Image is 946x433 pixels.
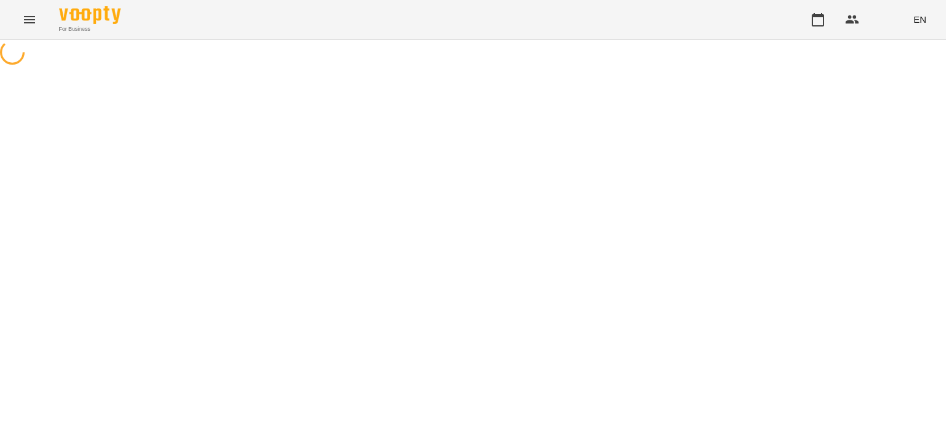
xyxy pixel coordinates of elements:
[908,8,931,31] button: EN
[59,25,121,33] span: For Business
[59,6,121,24] img: Voopty Logo
[15,5,44,34] button: Menu
[879,11,896,28] img: dac2394d37f391357ebe6c13eb99f4be.jpg
[913,13,926,26] span: EN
